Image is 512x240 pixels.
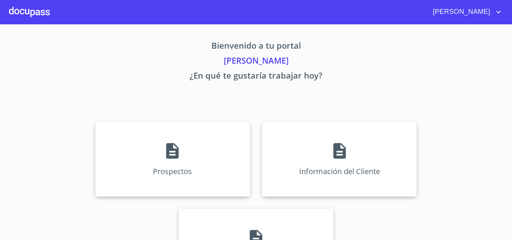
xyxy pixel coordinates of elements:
[427,6,503,18] button: account of current user
[25,69,487,84] p: ¿En qué te gustaría trabajar hoy?
[25,39,487,54] p: Bienvenido a tu portal
[427,6,494,18] span: [PERSON_NAME]
[299,166,380,176] p: Información del Cliente
[153,166,192,176] p: Prospectos
[25,54,487,69] p: [PERSON_NAME]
